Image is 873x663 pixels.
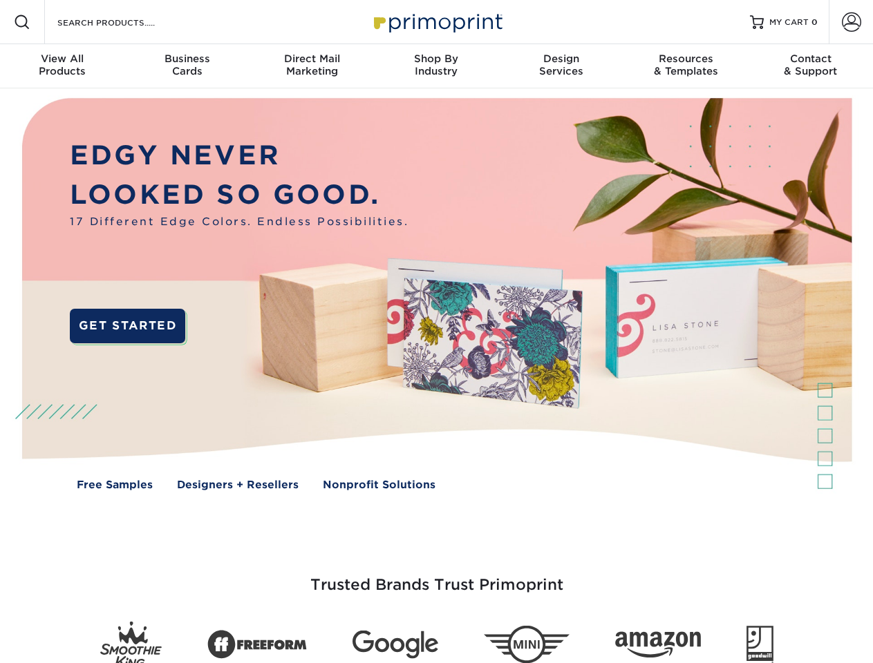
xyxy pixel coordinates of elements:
span: Shop By [374,52,498,65]
span: 17 Different Edge Colors. Endless Possibilities. [70,214,409,230]
span: Resources [623,52,748,65]
div: Cards [124,52,249,77]
input: SEARCH PRODUCTS..... [56,14,191,30]
a: Nonprofit Solutions [323,477,435,493]
div: Industry [374,52,498,77]
div: & Templates [623,52,748,77]
img: Primoprint [368,7,506,37]
a: DesignServices [499,44,623,88]
a: Free Samples [77,477,153,493]
h3: Trusted Brands Trust Primoprint [32,543,841,611]
a: BusinessCards [124,44,249,88]
a: Designers + Resellers [177,477,299,493]
div: Services [499,52,623,77]
a: Contact& Support [749,44,873,88]
a: Shop ByIndustry [374,44,498,88]
span: 0 [811,17,818,27]
a: Resources& Templates [623,44,748,88]
span: MY CART [769,17,809,28]
div: & Support [749,52,873,77]
span: Design [499,52,623,65]
a: GET STARTED [70,309,185,343]
img: Goodwill [747,626,773,663]
a: Direct MailMarketing [250,44,374,88]
img: Amazon [615,632,701,658]
span: Business [124,52,249,65]
p: LOOKED SO GOOD. [70,175,409,215]
p: EDGY NEVER [70,136,409,175]
span: Direct Mail [250,52,374,65]
div: Marketing [250,52,374,77]
span: Contact [749,52,873,65]
img: Google [353,631,438,659]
